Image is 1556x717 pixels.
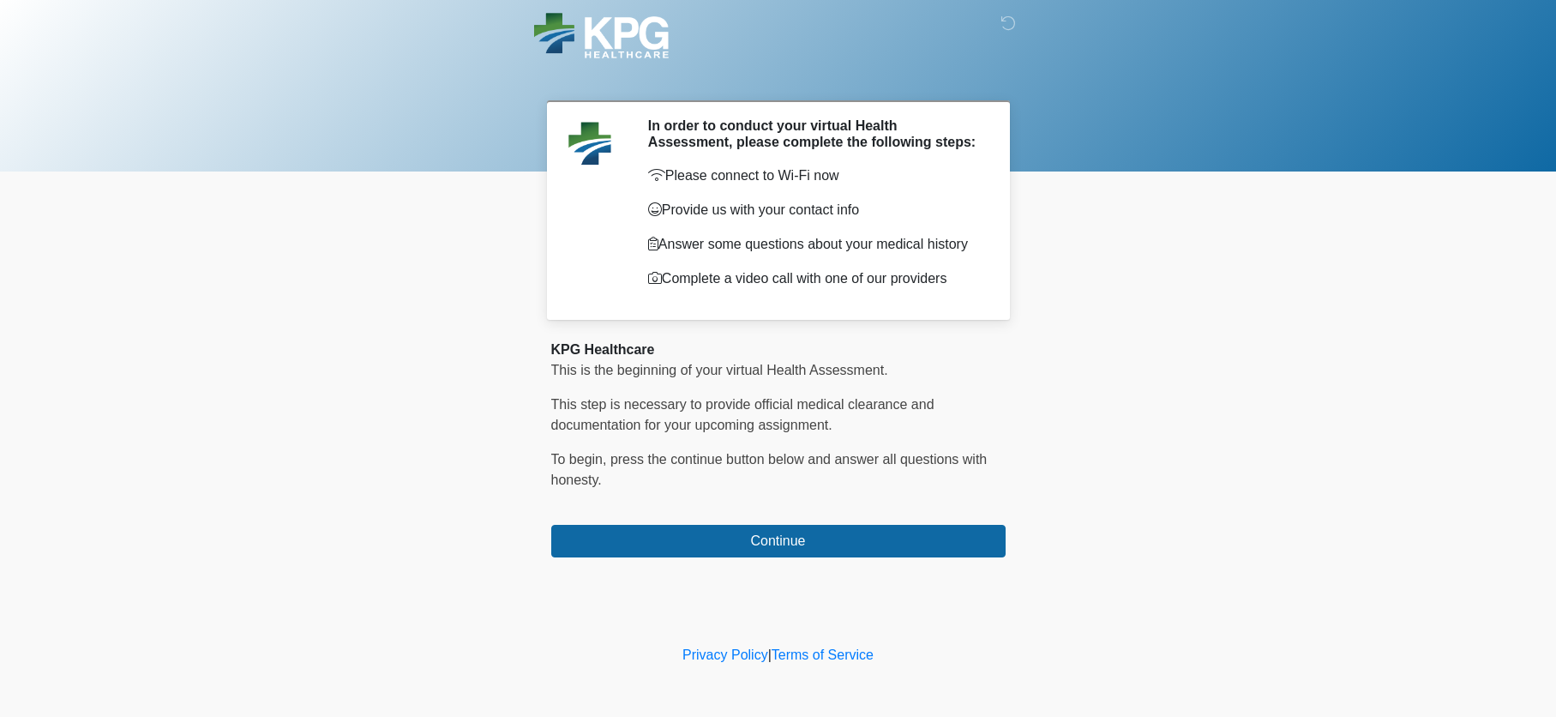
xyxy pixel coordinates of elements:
[551,452,988,487] span: To begin, ﻿﻿﻿﻿﻿﻿﻿﻿﻿﻿﻿﻿﻿﻿﻿﻿﻿press the continue button below and answer all questions with honesty.
[551,397,934,432] span: This step is necessary to provide official medical clearance and documentation for your upcoming ...
[648,200,980,220] p: Provide us with your contact info
[648,234,980,255] p: Answer some questions about your medical history
[648,268,980,289] p: Complete a video call with one of our providers
[768,648,772,662] a: |
[564,117,616,169] img: Agent Avatar
[772,648,874,662] a: Terms of Service
[551,525,1006,557] button: Continue
[551,340,1006,360] div: KPG Healthcare
[551,363,888,377] span: This is the beginning of your virtual Health Assessment.
[538,62,1018,93] h1: ‎ ‎ ‎
[648,117,980,150] h2: In order to conduct your virtual Health Assessment, please complete the following steps:
[648,166,980,186] p: Please connect to Wi-Fi now
[682,648,768,662] a: Privacy Policy
[534,13,669,58] img: KPG Healthcare Logo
